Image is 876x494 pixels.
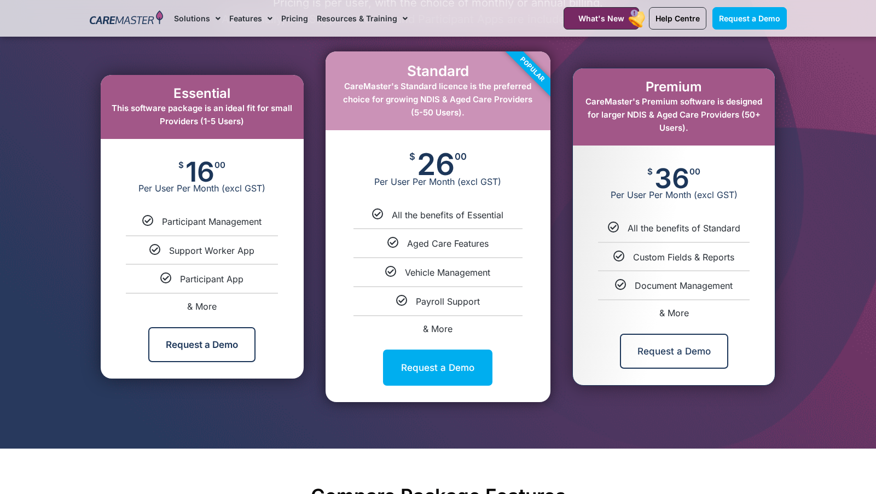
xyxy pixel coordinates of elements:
[148,327,256,362] a: Request a Demo
[416,296,480,307] span: Payroll Support
[712,7,787,30] a: Request a Demo
[187,301,217,312] span: & More
[647,167,653,176] span: $
[654,167,689,189] span: 36
[628,223,740,234] span: All the benefits of Standard
[169,245,254,256] span: Support Worker App
[409,152,415,161] span: $
[649,7,706,30] a: Help Centre
[101,183,304,194] span: Per User Per Month (excl GST)
[573,189,775,200] span: Per User Per Month (excl GST)
[659,307,689,318] span: & More
[455,152,467,161] span: 00
[655,14,700,23] span: Help Centre
[214,161,225,169] span: 00
[719,14,780,23] span: Request a Demo
[180,274,243,284] span: Participant App
[470,7,595,132] div: Popular
[326,176,550,187] span: Per User Per Month (excl GST)
[407,238,489,249] span: Aged Care Features
[405,267,490,278] span: Vehicle Management
[620,334,728,369] a: Request a Demo
[423,323,452,334] span: & More
[689,167,700,176] span: 00
[635,280,733,291] span: Document Management
[178,161,184,169] span: $
[392,210,503,220] span: All the benefits of Essential
[90,10,164,27] img: CareMaster Logo
[185,161,214,183] span: 16
[112,86,293,102] h2: Essential
[112,103,292,126] span: This software package is an ideal fit for small Providers (1-5 Users)
[417,152,455,176] span: 26
[383,350,492,386] a: Request a Demo
[343,81,532,118] span: CareMaster's Standard licence is the preferred choice for growing NDIS & Aged Care Providers (5-5...
[585,96,762,133] span: CareMaster's Premium software is designed for larger NDIS & Aged Care Providers (50+ Users).
[584,79,764,95] h2: Premium
[564,7,639,30] a: What's New
[578,14,624,23] span: What's New
[633,252,734,263] span: Custom Fields & Reports
[337,62,539,79] h2: Standard
[162,216,262,227] span: Participant Management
